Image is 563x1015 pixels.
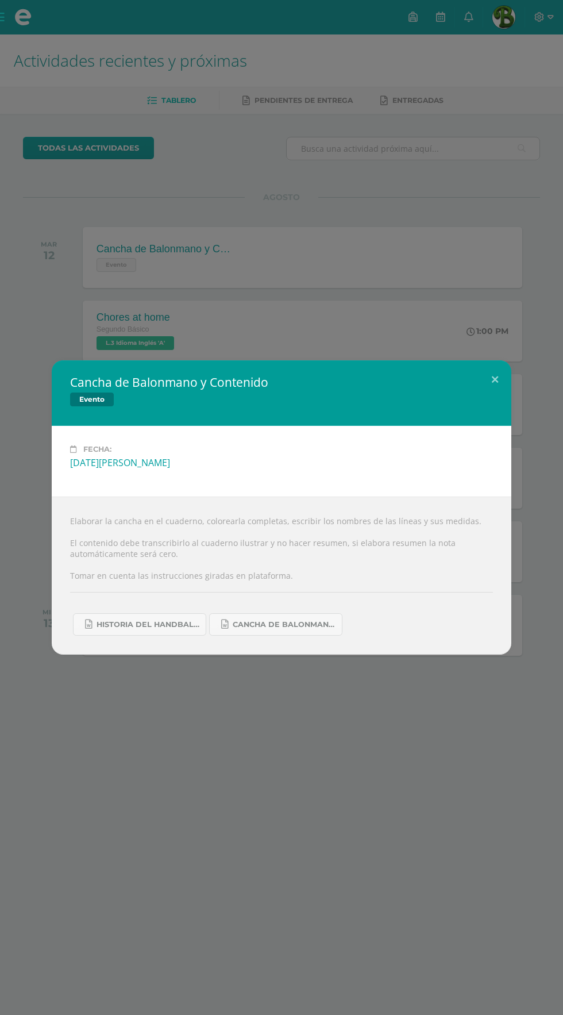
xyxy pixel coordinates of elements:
span: Cancha de Balonmano.docx [233,620,336,629]
button: Close (Esc) [479,360,511,399]
span: Evento [70,393,114,406]
span: Historia del handball.docx [97,620,200,629]
div: [DATE][PERSON_NAME] [70,456,493,469]
h2: Cancha de Balonmano y Contenido [70,374,268,390]
a: Historia del handball.docx [73,613,206,636]
a: Cancha de Balonmano.docx [209,613,342,636]
div: Elaborar la cancha en el cuaderno, colorearla completas, escribir los nombres de las líneas y sus... [52,497,511,655]
span: Fecha: [83,445,111,453]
